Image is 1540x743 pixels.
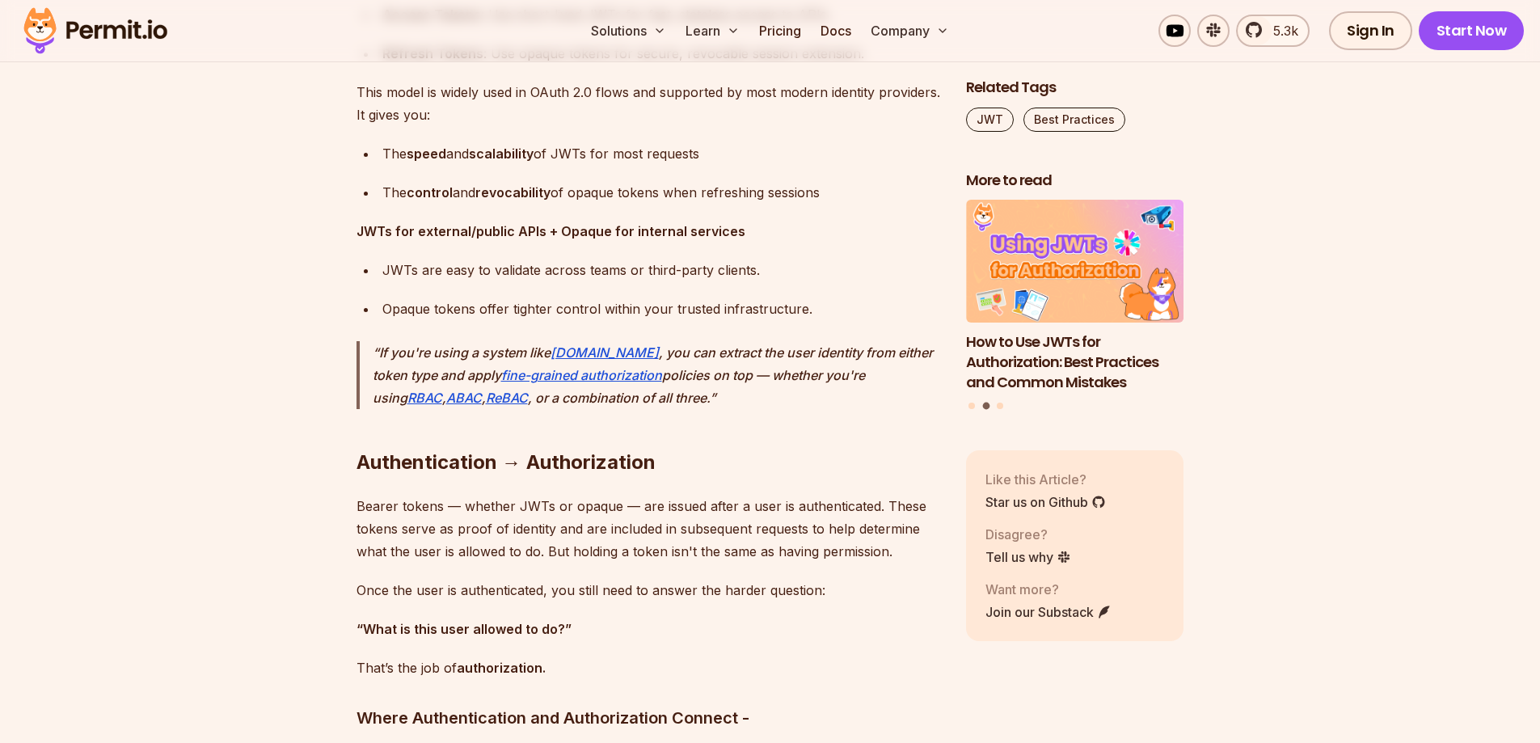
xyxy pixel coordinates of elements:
[382,142,940,165] div: The and of JWTs for most requests
[1264,21,1298,40] span: 5.3k
[584,15,673,47] button: Solutions
[501,367,662,383] a: fine-grained authorization
[373,341,940,409] p: If you're using a system like , you can extract the user identity from either token type and appl...
[457,660,546,676] strong: authorization.
[16,3,175,58] img: Permit logo
[486,390,528,406] a: ReBAC
[357,223,745,239] strong: JWTs for external/public APIs + Opaque for internal services
[1023,108,1125,132] a: Best Practices
[985,547,1071,567] a: Tell us why
[864,15,956,47] button: Company
[357,579,940,602] p: Once the user is authenticated, you still need to answer the harder question:
[357,450,656,474] strong: Authentication → Authorization
[407,390,442,406] a: RBAC
[966,201,1184,412] div: Posts
[966,108,1014,132] a: JWT
[966,171,1184,191] h2: More to read
[382,298,940,320] div: Opaque tokens offer tighter control within your trusted infrastructure.
[679,15,746,47] button: Learn
[469,146,534,162] strong: scalability
[968,403,975,409] button: Go to slide 1
[985,492,1106,512] a: Star us on Github
[407,184,453,201] strong: control
[966,201,1184,393] a: How to Use JWTs for Authorization: Best Practices and Common MistakesHow to Use JWTs for Authoriz...
[446,390,482,406] a: ABAC
[551,344,659,361] a: [DOMAIN_NAME]
[753,15,808,47] a: Pricing
[475,184,551,201] strong: revocability
[982,403,989,410] button: Go to slide 2
[382,259,940,281] div: JWTs are easy to validate across teams or third-party clients.
[966,332,1184,392] h3: How to Use JWTs for Authorization: Best Practices and Common Mistakes
[997,403,1003,409] button: Go to slide 3
[357,81,940,126] p: This model is widely used in OAuth 2.0 flows and supported by most modern identity providers. It ...
[985,602,1112,622] a: Join our Substack
[966,201,1184,393] li: 2 of 3
[382,181,940,204] div: The and of opaque tokens when refreshing sessions
[1329,11,1412,50] a: Sign In
[407,146,446,162] strong: speed
[814,15,858,47] a: Docs
[966,201,1184,323] img: How to Use JWTs for Authorization: Best Practices and Common Mistakes
[1419,11,1525,50] a: Start Now
[357,656,940,679] p: That’s the job of
[357,621,572,637] strong: “What is this user allowed to do?”
[357,705,940,731] h3: Where Authentication and Authorization Connect -
[357,495,940,563] p: Bearer tokens — whether JWTs or opaque — are issued after a user is authenticated. These tokens s...
[985,470,1106,489] p: Like this Article?
[985,580,1112,599] p: Want more?
[1236,15,1310,47] a: 5.3k
[966,78,1184,98] h2: Related Tags
[985,525,1071,544] p: Disagree?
